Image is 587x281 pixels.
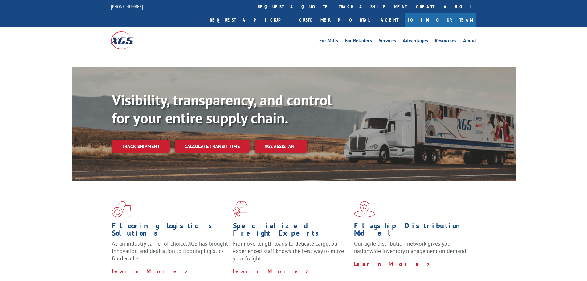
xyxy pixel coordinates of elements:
[112,240,228,262] span: As an industry carrier of choice, XGS has brought innovation and dedication to flooring logistics...
[354,260,431,267] a: Learn More >
[112,268,189,275] a: Learn More >
[354,240,467,254] span: Our agile distribution network gives you nationwide inventory management on demand.
[175,140,250,153] a: Calculate transit time
[233,201,247,217] img: xgs-icon-focused-on-flooring-red
[205,13,294,27] a: Request a pickup
[233,240,349,267] p: From overlength loads to delicate cargo, our experienced staff knows the best way to move your fr...
[319,38,338,45] a: For Mills
[403,38,428,45] a: Advantages
[435,38,456,45] a: Resources
[463,38,476,45] a: About
[379,38,396,45] a: Services
[233,268,310,275] a: Learn More >
[345,38,372,45] a: For Retailers
[354,201,375,217] img: xgs-icon-flagship-distribution-model-red
[294,13,374,27] a: Customer Portal
[255,140,307,153] a: XGS ASSISTANT
[112,90,332,127] b: Visibility, transparency, and control for your entire supply chain.
[112,140,170,153] a: Track shipment
[233,222,349,240] h1: Specialized Freight Experts
[111,3,143,10] a: [PHONE_NUMBER]
[112,201,131,217] img: xgs-icon-total-supply-chain-intelligence-red
[405,13,476,27] a: Join Our Team
[374,13,405,27] a: Agent
[112,222,228,240] h1: Flooring Logistics Solutions
[354,222,471,240] h1: Flagship Distribution Model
